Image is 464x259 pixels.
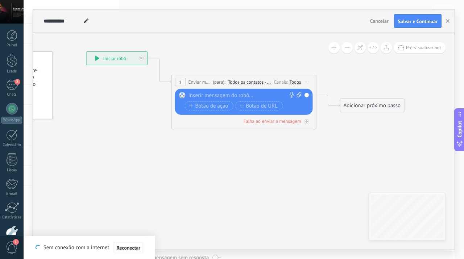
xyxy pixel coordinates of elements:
[14,79,20,85] span: 2
[1,192,22,196] div: E-mail
[1,92,22,97] div: Chats
[1,117,22,124] div: WhatsApp
[114,242,144,254] button: Reconectar
[36,242,143,254] div: Sem conexão com a internet
[406,45,441,51] span: Pré-visualizar bot
[87,52,148,65] div: Iniciar robô
[274,78,290,85] div: Canais:
[394,14,442,28] button: Salvar e Continuar
[179,79,182,85] span: 1
[117,245,141,250] span: Reconectar
[394,42,446,53] button: Pré-visualizar bot
[1,43,22,48] div: Painel
[1,69,22,74] div: Leads
[367,16,391,26] button: Cancelar
[189,103,228,109] span: Botão de ação
[188,79,211,85] span: Enviar mensagem
[213,79,225,85] span: (para):
[290,79,301,85] div: Todos
[456,121,463,137] span: Copilot
[228,79,272,85] span: Todos os contatos - canais selecionados
[244,118,301,124] div: Falha ao enviar a mensagem
[13,239,19,245] span: 1
[235,101,283,110] button: Botão de URL
[370,18,389,24] span: Cancelar
[185,101,233,110] button: Botão de ação
[1,168,22,173] div: Listas
[340,100,404,112] div: Adicionar próximo passo
[1,215,22,220] div: Estatísticas
[240,103,278,109] span: Botão de URL
[1,143,22,147] div: Calendário
[398,19,438,24] span: Salvar e Continuar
